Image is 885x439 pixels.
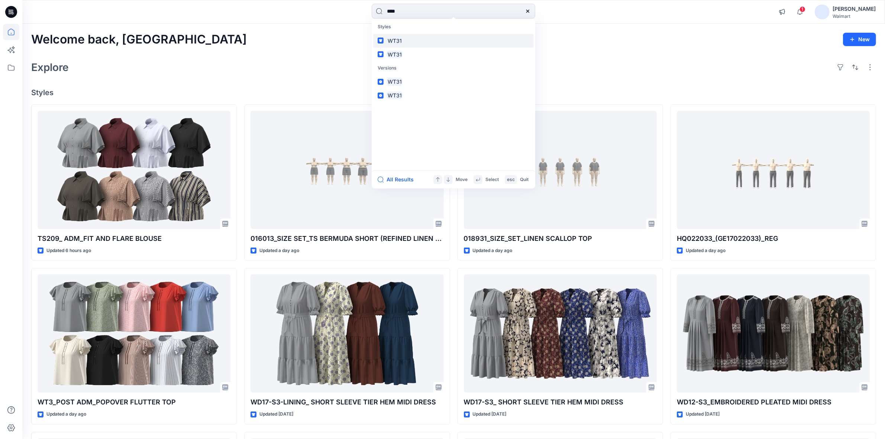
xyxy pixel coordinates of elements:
h4: Styles [31,88,876,97]
a: WT31 [373,48,534,61]
p: WD12-S3_EMBROIDERED PLEATED MIDI DRESS [677,397,870,407]
p: 016013_SIZE SET_TS BERMUDA SHORT (REFINED LINEN SHORT) [251,233,443,244]
p: Updated a day ago [46,410,86,418]
div: Walmart [833,13,876,19]
a: WT31 [373,34,534,48]
a: WT31 [373,75,534,88]
img: avatar [815,4,830,19]
p: Quit [520,176,529,184]
a: WT31 [373,88,534,102]
p: Updated 6 hours ago [46,247,91,255]
mark: WT31 [387,77,403,86]
p: Updated [DATE] [259,410,293,418]
mark: WT31 [387,91,403,100]
mark: WT31 [387,50,403,59]
a: HQ022033_(GE17022033)_REG [677,111,870,229]
button: New [843,33,876,46]
p: Select [485,176,499,184]
div: [PERSON_NAME] [833,4,876,13]
p: Versions [373,61,534,75]
a: WD17-S3-LINING_ SHORT SLEEVE TIER HEM MIDI DRESS [251,274,443,393]
h2: Welcome back, [GEOGRAPHIC_DATA] [31,33,247,46]
a: TS209_ ADM_FIT AND FLARE BLOUSE [38,111,230,229]
a: WD17-S3_ SHORT SLEEVE TIER HEM MIDI DRESS [464,274,657,393]
p: WD17-S3_ SHORT SLEEVE TIER HEM MIDI DRESS [464,397,657,407]
p: TS209_ ADM_FIT AND FLARE BLOUSE [38,233,230,244]
p: Updated [DATE] [686,410,720,418]
p: Updated a day ago [473,247,513,255]
p: esc [507,176,515,184]
a: 018931_SIZE_SET_LINEN SCALLOP TOP [464,111,657,229]
a: WD12-S3_EMBROIDERED PLEATED MIDI DRESS [677,274,870,393]
a: WT3_POST ADM_POPOVER FLUTTER TOP [38,274,230,393]
a: 016013_SIZE SET_TS BERMUDA SHORT (REFINED LINEN SHORT) [251,111,443,229]
p: Move [456,176,468,184]
span: 1 [800,6,805,12]
p: Updated a day ago [686,247,726,255]
p: Updated [DATE] [473,410,507,418]
p: 018931_SIZE_SET_LINEN SCALLOP TOP [464,233,657,244]
p: WD17-S3-LINING_ SHORT SLEEVE TIER HEM MIDI DRESS [251,397,443,407]
p: Updated a day ago [259,247,299,255]
p: Styles [373,20,534,34]
mark: WT31 [387,36,403,45]
button: All Results [378,175,419,184]
h2: Explore [31,61,69,73]
p: HQ022033_(GE17022033)_REG [677,233,870,244]
p: WT3_POST ADM_POPOVER FLUTTER TOP [38,397,230,407]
